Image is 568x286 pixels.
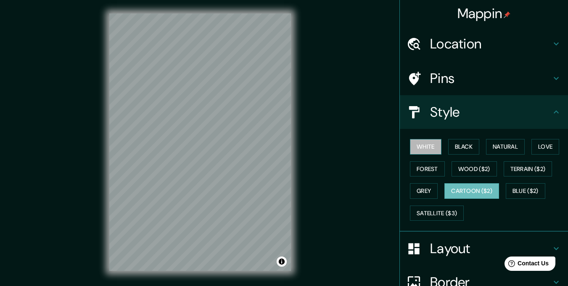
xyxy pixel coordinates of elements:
img: pin-icon.png [504,11,510,18]
div: Location [400,27,568,61]
button: Black [448,139,480,155]
h4: Pins [430,70,551,87]
button: Love [531,139,559,155]
button: Toggle attribution [277,257,287,267]
h4: Location [430,35,551,52]
button: White [410,139,441,155]
h4: Mappin [457,5,511,22]
button: Terrain ($2) [504,161,552,177]
canvas: Map [109,13,291,271]
button: Natural [486,139,525,155]
h4: Layout [430,240,551,257]
button: Satellite ($3) [410,206,464,221]
button: Grey [410,183,438,199]
div: Style [400,95,568,129]
iframe: Help widget launcher [493,253,559,277]
h4: Style [430,104,551,120]
button: Blue ($2) [506,183,545,199]
div: Pins [400,61,568,95]
button: Wood ($2) [452,161,497,177]
button: Forest [410,161,445,177]
button: Cartoon ($2) [444,183,499,199]
div: Layout [400,232,568,265]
